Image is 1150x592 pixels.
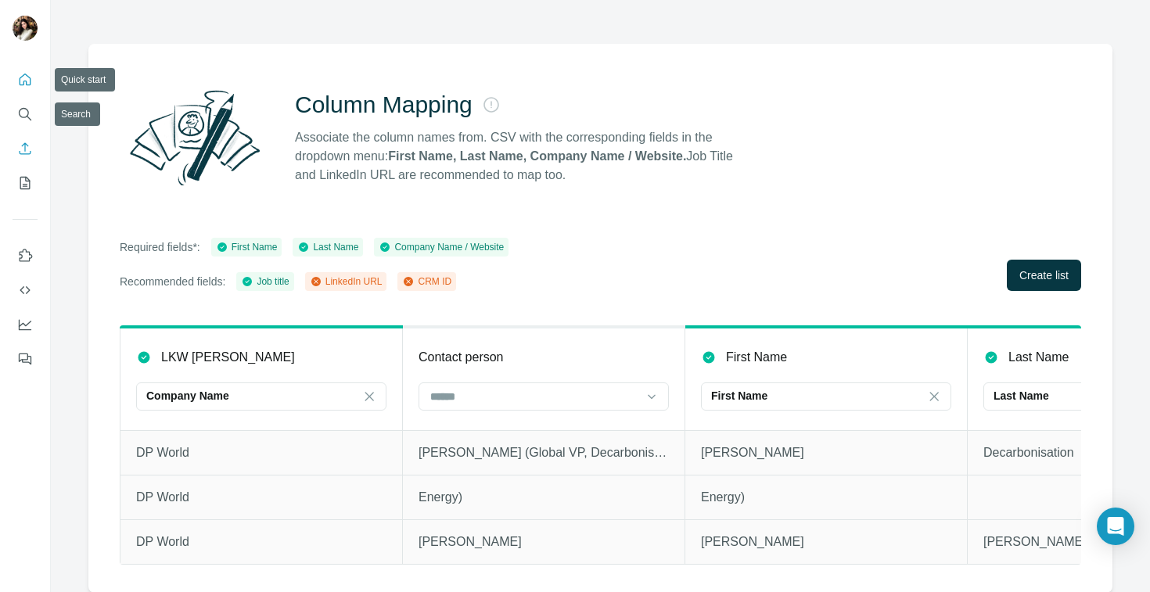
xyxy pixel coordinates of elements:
img: Avatar [13,16,38,41]
p: First Name [726,348,787,367]
p: Contact person [419,348,504,367]
div: Job title [241,274,289,289]
button: Use Surfe API [13,276,38,304]
p: Company Name [146,388,229,404]
div: Last Name [297,240,358,254]
p: Last Name [994,388,1049,404]
button: My lists [13,169,38,197]
p: Energy) [701,488,951,507]
span: Create list [1019,267,1069,283]
button: Enrich CSV [13,135,38,163]
h2: Column Mapping [295,91,473,119]
p: DP World [136,533,386,551]
button: Dashboard [13,310,38,339]
div: Company Name / Website [379,240,504,254]
p: Recommended fields: [120,274,225,289]
p: [PERSON_NAME] [419,533,669,551]
div: Open Intercom Messenger [1097,508,1134,545]
button: Search [13,100,38,128]
div: First Name [216,240,278,254]
p: First Name [711,388,767,404]
p: [PERSON_NAME] (Global VP, Decarbonisation [419,443,669,462]
button: Create list [1007,260,1081,291]
button: Use Surfe on LinkedIn [13,242,38,270]
div: CRM ID [402,274,451,289]
p: LKW [PERSON_NAME] [161,348,295,367]
p: DP World [136,443,386,462]
strong: First Name, Last Name, Company Name / Website. [388,149,686,163]
p: Last Name [1008,348,1069,367]
p: [PERSON_NAME] [701,533,951,551]
p: DP World [136,488,386,507]
button: Quick start [13,66,38,94]
p: Required fields*: [120,239,200,255]
p: [PERSON_NAME] [701,443,951,462]
p: Associate the column names from. CSV with the corresponding fields in the dropdown menu: Job Titl... [295,128,747,185]
button: Feedback [13,345,38,373]
div: LinkedIn URL [310,274,383,289]
img: Surfe Illustration - Column Mapping [120,81,270,194]
p: Energy) [419,488,669,507]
